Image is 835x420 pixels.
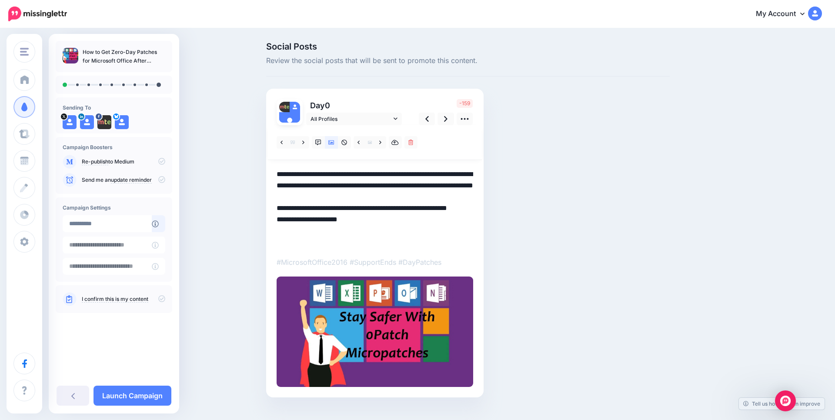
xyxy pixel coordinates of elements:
[290,102,300,112] img: user_default_image.png
[115,115,129,129] img: user_default_image.png
[279,102,290,112] img: 310393109_477915214381636_3883985114093244655_n-bsa153274.png
[739,398,825,410] a: Tell us how we can improve
[325,101,330,110] span: 0
[20,48,29,56] img: menu.png
[775,390,796,411] div: Open Intercom Messenger
[80,115,94,129] img: user_default_image.png
[311,114,391,123] span: All Profiles
[97,115,111,129] img: 310393109_477915214381636_3883985114093244655_n-bsa153274.png
[63,115,77,129] img: user_default_image.png
[277,277,473,387] img: 7775efbbef3e090dad86bfe9a4b4e831.jpg
[306,113,402,125] a: All Profiles
[82,158,108,165] a: Re-publish
[457,99,473,108] span: -159
[82,158,165,166] p: to Medium
[277,257,473,268] p: #MicrosoftOffice2016 #SupportEnds #DayPatches
[83,48,165,65] p: How to Get Zero-Day Patches for Microsoft Office After Support Ends
[306,99,403,112] p: Day
[82,176,165,184] p: Send me an
[63,204,165,211] h4: Campaign Settings
[266,55,670,67] span: Review the social posts that will be sent to promote this content.
[63,48,78,63] img: 7775efbbef3e090dad86bfe9a4b4e831_thumb.jpg
[747,3,822,25] a: My Account
[279,112,300,133] img: user_default_image.png
[82,296,148,303] a: I confirm this is my content
[266,42,670,51] span: Social Posts
[63,144,165,150] h4: Campaign Boosters
[8,7,67,21] img: Missinglettr
[111,177,152,183] a: update reminder
[63,104,165,111] h4: Sending To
